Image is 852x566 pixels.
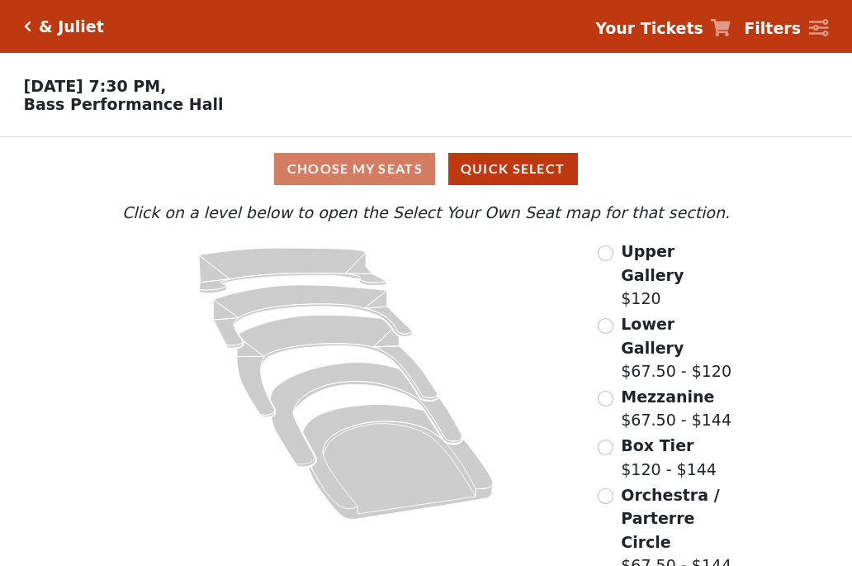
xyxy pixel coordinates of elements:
[595,17,731,40] a: Your Tickets
[595,19,703,37] strong: Your Tickets
[39,17,104,36] h5: & Juliet
[621,434,717,481] label: $120 - $144
[621,240,734,311] label: $120
[621,486,719,551] span: Orchestra / Parterre Circle
[214,285,413,348] path: Lower Gallery - Seats Available: 112
[744,17,828,40] a: Filters
[303,405,494,520] path: Orchestra / Parterre Circle - Seats Available: 38
[621,315,684,357] span: Lower Gallery
[118,201,734,225] p: Click on a level below to open the Select Your Own Seat map for that section.
[621,385,731,432] label: $67.50 - $144
[621,312,734,383] label: $67.50 - $120
[199,248,387,293] path: Upper Gallery - Seats Available: 163
[621,242,684,284] span: Upper Gallery
[744,19,801,37] strong: Filters
[621,436,693,454] span: Box Tier
[621,388,714,406] span: Mezzanine
[448,153,578,185] button: Quick Select
[24,21,31,32] a: Click here to go back to filters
